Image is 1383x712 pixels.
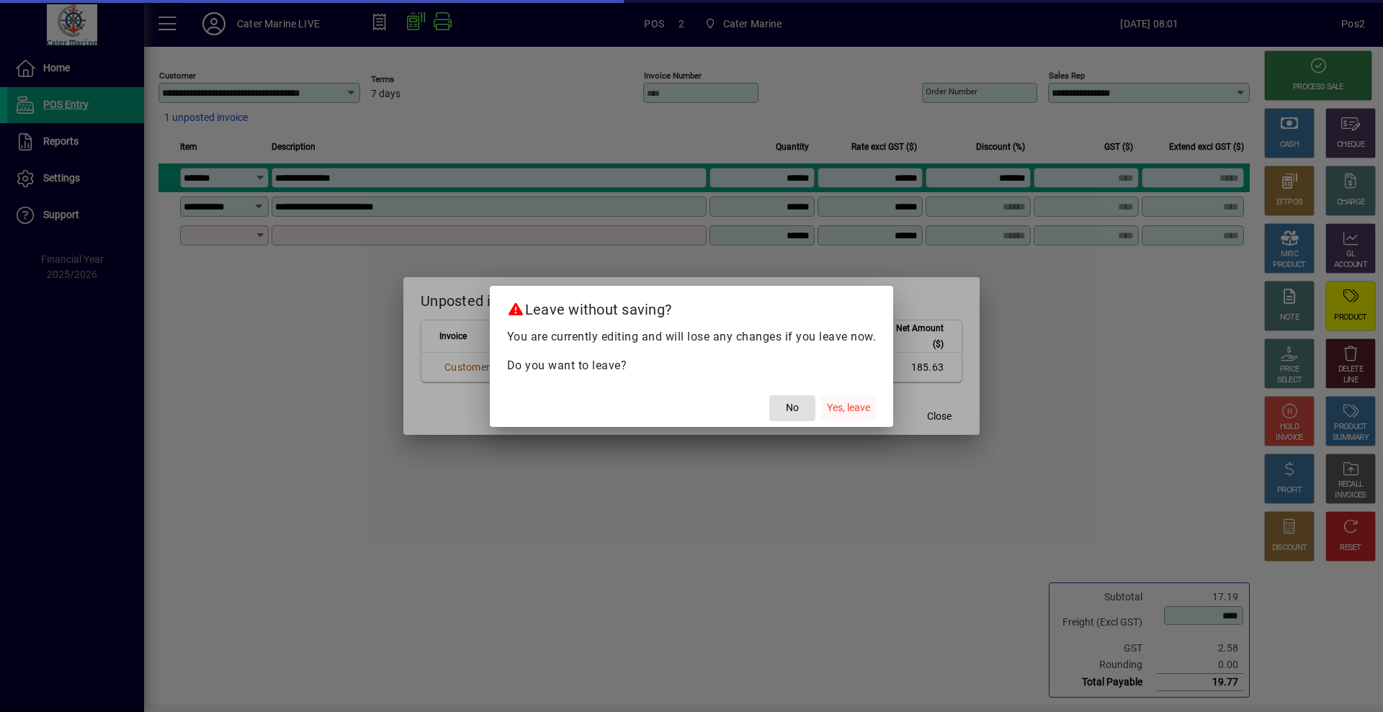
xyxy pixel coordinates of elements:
button: No [769,395,815,421]
span: No [786,400,799,415]
p: Do you want to leave? [507,357,877,374]
h2: Leave without saving? [490,286,894,328]
span: Yes, leave [827,400,870,415]
button: Yes, leave [821,395,876,421]
p: You are currently editing and will lose any changes if you leave now. [507,328,877,346]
